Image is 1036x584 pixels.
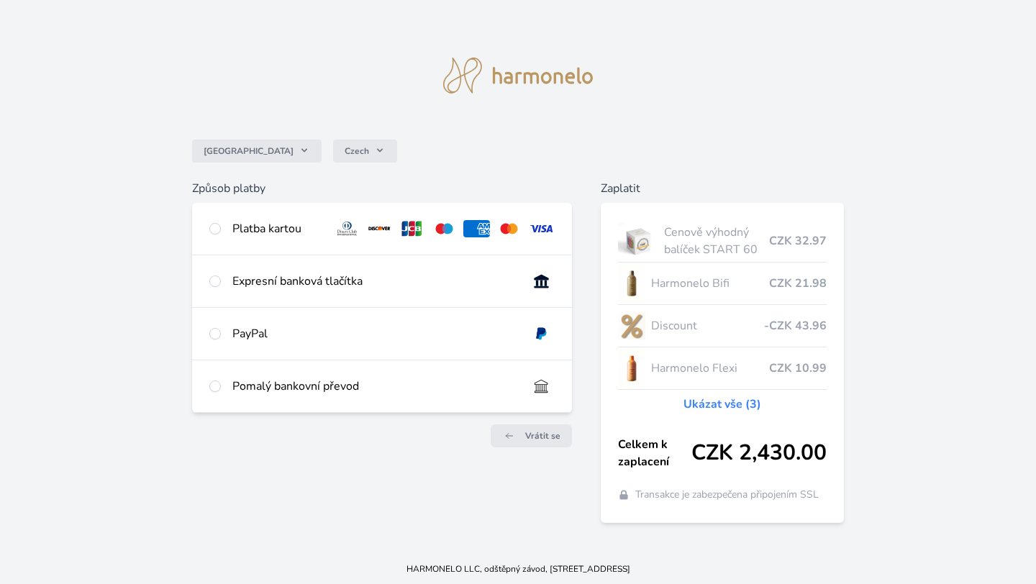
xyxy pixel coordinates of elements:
[651,317,765,334] span: Discount
[431,220,458,237] img: maestro.svg
[528,273,555,290] img: onlineBanking_CZ.svg
[769,360,827,377] span: CZK 10.99
[496,220,522,237] img: mc.svg
[664,224,769,258] span: Cenově výhodný balíček START 60
[769,275,827,292] span: CZK 21.98
[333,140,397,163] button: Czech
[769,232,827,250] span: CZK 32.97
[232,378,517,395] div: Pomalý bankovní převod
[651,360,770,377] span: Harmonelo Flexi
[618,436,692,470] span: Celkem k zaplacení
[192,140,322,163] button: [GEOGRAPHIC_DATA]
[345,145,369,157] span: Czech
[232,220,323,237] div: Platba kartou
[528,378,555,395] img: bankTransfer_IBAN.svg
[334,220,360,237] img: diners.svg
[618,265,645,301] img: CLEAN_BIFI_se_stinem_x-lo.jpg
[691,440,827,466] span: CZK 2,430.00
[525,430,560,442] span: Vrátit se
[399,220,425,237] img: jcb.svg
[601,180,845,197] h6: Zaplatit
[618,223,659,259] img: start.jpg
[491,424,572,447] a: Vrátit se
[366,220,393,237] img: discover.svg
[683,396,761,413] a: Ukázat vše (3)
[618,308,645,344] img: discount-lo.png
[618,350,645,386] img: CLEAN_FLEXI_se_stinem_x-hi_(1)-lo.jpg
[192,180,572,197] h6: Způsob platby
[635,488,819,502] span: Transakce je zabezpečena připojením SSL
[204,145,294,157] span: [GEOGRAPHIC_DATA]
[232,325,517,342] div: PayPal
[232,273,517,290] div: Expresní banková tlačítka
[528,325,555,342] img: paypal.svg
[463,220,490,237] img: amex.svg
[764,317,827,334] span: -CZK 43.96
[651,275,770,292] span: Harmonelo Bifi
[528,220,555,237] img: visa.svg
[443,58,593,93] img: logo.svg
